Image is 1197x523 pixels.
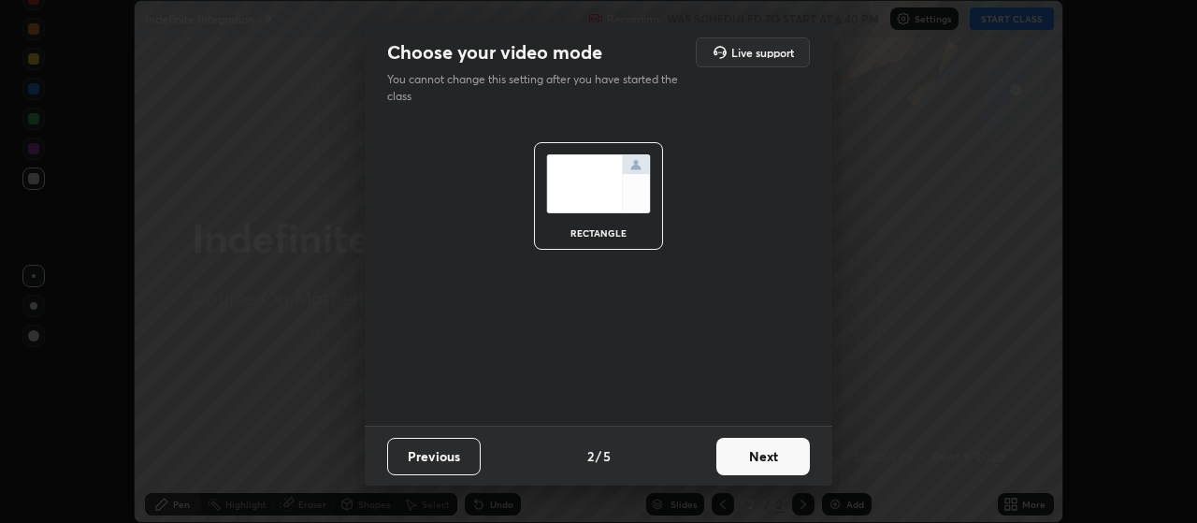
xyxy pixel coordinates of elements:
button: Next [716,438,810,475]
h4: 2 [587,446,594,466]
p: You cannot change this setting after you have started the class [387,71,690,105]
img: normalScreenIcon.ae25ed63.svg [546,154,651,213]
h4: / [596,446,601,466]
button: Previous [387,438,481,475]
h2: Choose your video mode [387,40,602,65]
h5: Live support [731,47,794,58]
h4: 5 [603,446,611,466]
div: rectangle [561,228,636,238]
